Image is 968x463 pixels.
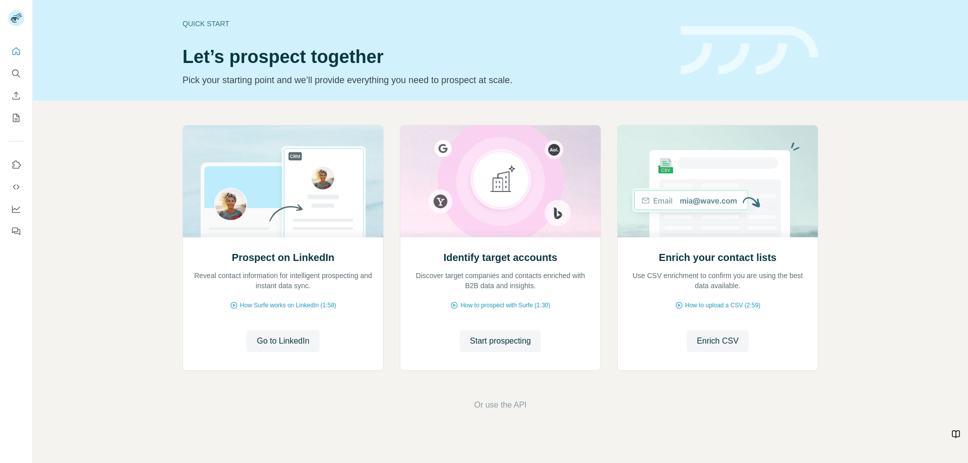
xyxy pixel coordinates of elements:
[183,47,669,67] h1: Let’s prospect together
[8,42,24,60] button: Quick start
[659,250,776,264] h2: Enrich your contact lists
[232,250,334,264] h2: Prospect on LinkedIn
[460,330,541,352] button: Start prospecting
[687,330,749,352] button: Enrich CSV
[8,178,24,196] button: Use Surfe API
[617,125,818,237] img: Enrich your contact lists
[8,200,24,218] button: Dashboard
[681,26,818,75] img: banner
[400,125,601,237] img: Identify target accounts
[697,335,739,347] span: Enrich CSV
[193,271,373,291] p: Reveal contact information for intelligent prospecting and instant data sync.
[257,335,309,347] span: Go to LinkedIn
[474,399,526,411] button: Or use the API
[183,19,669,29] div: Quick start
[685,301,760,310] span: How to upload a CSV (2:59)
[183,73,669,87] p: Pick your starting point and we’ll provide everything you need to prospect at scale.
[470,335,531,347] span: Start prospecting
[628,271,808,291] p: Use CSV enrichment to confirm you are using the best data available.
[444,250,558,264] h2: Identify target accounts
[8,64,24,83] button: Search
[460,301,550,310] span: How to prospect with Surfe (1:30)
[410,271,590,291] p: Discover target companies and contacts enriched with B2B data and insights.
[8,222,24,240] button: Feedback
[8,87,24,105] button: Enrich CSV
[8,156,24,174] button: Use Surfe on LinkedIn
[8,109,24,127] button: My lists
[240,301,336,310] span: How Surfe works on LinkedIn (1:58)
[247,330,319,352] button: Go to LinkedIn
[183,125,384,237] img: Prospect on LinkedIn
